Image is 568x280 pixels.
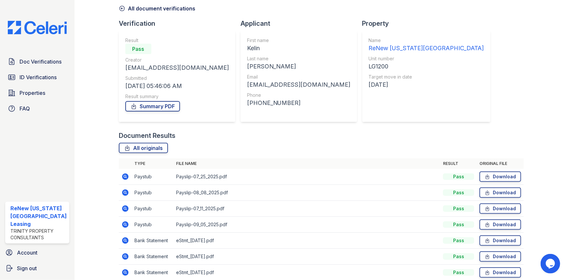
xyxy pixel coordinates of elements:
[119,5,195,12] a: All document verifications
[3,21,72,34] img: CE_Logo_Blue-a8612792a0a2168367f1c8372b55b34899dd931a85d93a1a3d3e32e68fde9ad4.png
[132,185,173,201] td: Paystub
[5,102,69,115] a: FAQ
[125,57,229,63] div: Creator
[5,71,69,84] a: ID Verifications
[3,262,72,275] a: Sign out
[20,105,30,112] span: FAQ
[125,44,151,54] div: Pass
[369,37,484,53] a: Name ReNew [US_STATE][GEOGRAPHIC_DATA]
[125,75,229,81] div: Submitted
[247,62,351,71] div: [PERSON_NAME]
[369,37,484,44] div: Name
[247,98,351,108] div: [PHONE_NUMBER]
[479,171,521,182] a: Download
[247,92,351,98] div: Phone
[5,55,69,68] a: Doc Verifications
[477,158,524,169] th: Original file
[132,158,173,169] th: Type
[173,185,441,201] td: Payslip-08_08_2025.pdf
[119,131,175,140] div: Document Results
[247,44,351,53] div: Kelin
[443,173,474,180] div: Pass
[443,269,474,276] div: Pass
[241,19,362,28] div: Applicant
[132,201,173,217] td: Paystub
[369,62,484,71] div: LG1200
[362,19,496,28] div: Property
[173,233,441,249] td: eStmt_[DATE].pdf
[247,74,351,80] div: Email
[119,143,168,153] a: All originals
[132,217,173,233] td: Paystub
[20,89,45,97] span: Properties
[443,253,474,260] div: Pass
[479,251,521,262] a: Download
[125,37,229,44] div: Result
[125,101,180,111] a: Summary PDF
[443,205,474,212] div: Pass
[479,267,521,278] a: Download
[369,55,484,62] div: Unit number
[132,169,173,185] td: Paystub
[541,254,561,273] iframe: chat widget
[479,203,521,214] a: Download
[173,217,441,233] td: Payslip-09_05_2025.pdf
[119,19,241,28] div: Verification
[132,249,173,265] td: Bank Statement
[369,44,484,53] div: ReNew [US_STATE][GEOGRAPHIC_DATA]
[369,80,484,89] div: [DATE]
[173,249,441,265] td: eStmt_[DATE].pdf
[369,74,484,80] div: Target move in date
[440,158,477,169] th: Result
[17,264,37,272] span: Sign out
[173,158,441,169] th: File name
[132,233,173,249] td: Bank Statement
[443,189,474,196] div: Pass
[125,63,229,72] div: [EMAIL_ADDRESS][DOMAIN_NAME]
[17,249,37,257] span: Account
[173,201,441,217] td: Payslip-07_11_2025.pdf
[3,246,72,259] a: Account
[247,80,351,89] div: [EMAIL_ADDRESS][DOMAIN_NAME]
[247,37,351,44] div: First name
[10,204,67,228] div: ReNew [US_STATE][GEOGRAPHIC_DATA] Leasing
[20,58,62,66] span: Doc Verifications
[173,169,441,185] td: Payslip-07_25_2025.pdf
[443,237,474,244] div: Pass
[479,235,521,246] a: Download
[247,55,351,62] div: Last name
[20,73,57,81] span: ID Verifications
[125,93,229,100] div: Result summary
[479,219,521,230] a: Download
[10,228,67,241] div: Trinity Property Consultants
[479,187,521,198] a: Download
[5,86,69,99] a: Properties
[125,81,229,91] div: [DATE] 05:46:06 AM
[443,221,474,228] div: Pass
